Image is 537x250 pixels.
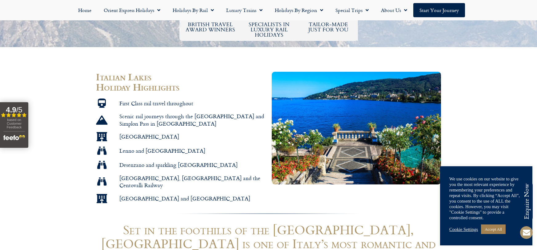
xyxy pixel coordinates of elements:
h2: Holiday Highlights [96,82,266,92]
a: Holidays by Rail [166,3,220,17]
a: About Us [375,3,413,17]
a: Accept All [481,224,506,234]
span: [GEOGRAPHIC_DATA], [GEOGRAPHIC_DATA] and the Centovalli Railway [118,175,266,189]
span: Scenic rail journeys through the [GEOGRAPHIC_DATA] and Simplon Pass in [GEOGRAPHIC_DATA] [118,113,266,127]
h5: British Travel Award winners [184,22,237,32]
a: Cookie Settings [449,227,478,232]
nav: Menu [3,3,534,17]
a: Holidays by Region [269,3,329,17]
h6: Specialists in luxury rail holidays [243,22,296,38]
a: Orient Express Holidays [98,3,166,17]
h5: tailor-made just for you [302,22,355,32]
a: Luxury Trains [220,3,269,17]
span: Desenzano and sparkling [GEOGRAPHIC_DATA] [118,161,238,168]
a: Home [72,3,98,17]
a: Start your Journey [413,3,465,17]
span: Lenno and [GEOGRAPHIC_DATA] [118,147,205,154]
a: Special Trips [329,3,375,17]
span: First Class rail travel throughout [118,100,193,107]
span: [GEOGRAPHIC_DATA] [118,133,179,140]
div: We use cookies on our website to give you the most relevant experience by remembering your prefer... [449,176,523,220]
h2: Italian Lakes [96,72,266,82]
span: [GEOGRAPHIC_DATA] and [GEOGRAPHIC_DATA] [118,195,250,202]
